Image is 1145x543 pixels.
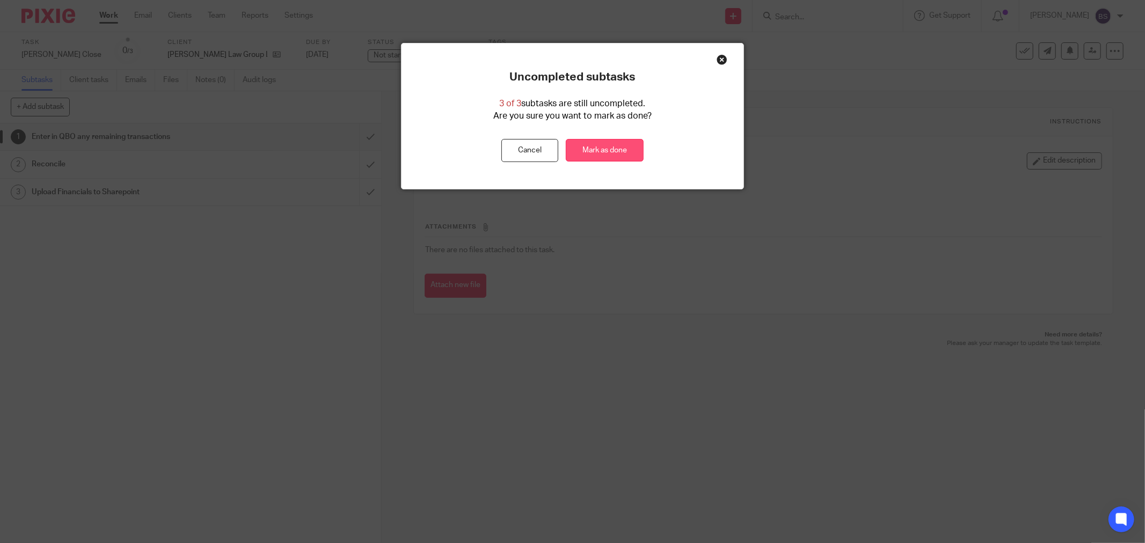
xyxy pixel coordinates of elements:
p: subtasks are still uncompleted. [499,98,645,110]
span: 3 of 3 [499,99,521,108]
div: Close this dialog window [717,54,727,65]
p: Uncompleted subtasks [509,70,635,84]
a: Mark as done [566,139,644,162]
button: Cancel [501,139,558,162]
p: Are you sure you want to mark as done? [493,110,652,122]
